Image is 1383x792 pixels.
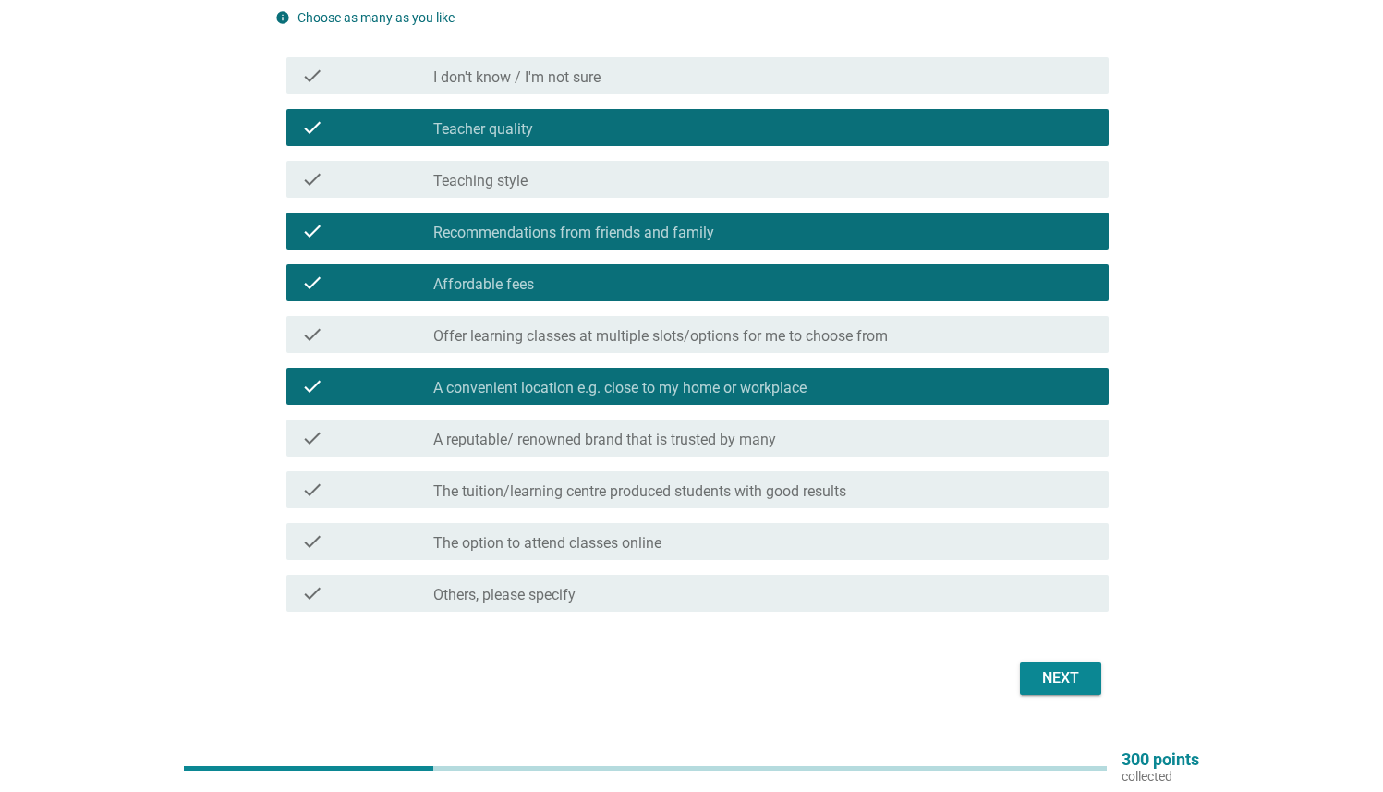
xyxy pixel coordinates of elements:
[275,10,290,25] i: info
[1122,751,1199,768] p: 300 points
[433,482,846,501] label: The tuition/learning centre produced students with good results
[301,582,323,604] i: check
[301,530,323,553] i: check
[301,375,323,397] i: check
[1122,768,1199,785] p: collected
[301,272,323,294] i: check
[301,116,323,139] i: check
[433,534,661,553] label: The option to attend classes online
[1035,667,1086,689] div: Next
[433,379,807,397] label: A convenient location e.g. close to my home or workplace
[433,431,776,449] label: A reputable/ renowned brand that is trusted by many
[301,479,323,501] i: check
[297,10,455,25] label: Choose as many as you like
[433,172,528,190] label: Teaching style
[433,586,576,604] label: Others, please specify
[301,220,323,242] i: check
[301,168,323,190] i: check
[433,224,714,242] label: Recommendations from friends and family
[433,275,534,294] label: Affordable fees
[433,120,533,139] label: Teacher quality
[301,65,323,87] i: check
[433,327,888,346] label: Offer learning classes at multiple slots/options for me to choose from
[301,323,323,346] i: check
[433,68,601,87] label: I don't know / I'm not sure
[1020,662,1101,695] button: Next
[301,427,323,449] i: check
